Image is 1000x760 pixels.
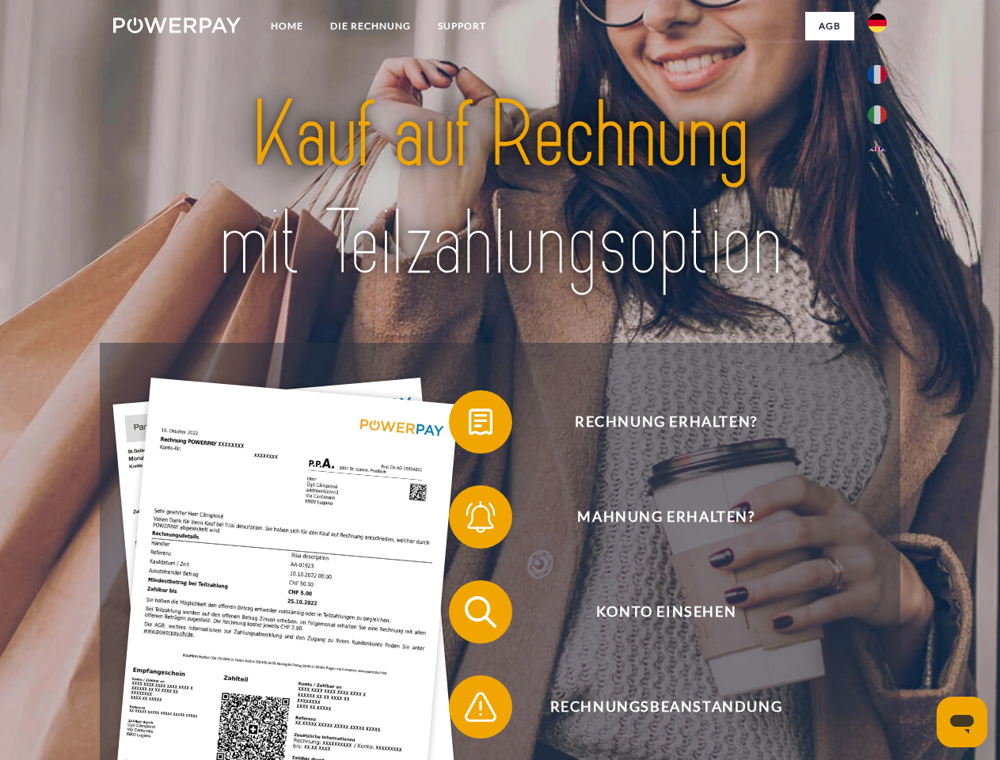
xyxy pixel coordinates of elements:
[472,390,860,454] span: Rechnung erhalten?
[472,675,860,739] span: Rechnungsbeanstandung
[449,580,861,644] button: Konto einsehen
[472,485,860,549] span: Mahnung erhalten?
[805,12,854,40] a: agb
[449,675,861,739] button: Rechnungsbeanstandung
[257,12,317,40] a: Home
[461,402,500,442] img: qb_bill.svg
[868,65,887,84] img: fr
[461,497,500,537] img: qb_bell.svg
[449,485,861,549] button: Mahnung erhalten?
[317,12,424,40] a: DIE RECHNUNG
[641,40,854,68] a: AGB (Kauf auf Rechnung)
[461,687,500,727] img: qb_warning.svg
[868,105,887,124] img: it
[113,17,241,33] img: logo-powerpay-white.svg
[868,13,887,32] img: de
[449,390,861,454] button: Rechnung erhalten?
[868,146,887,165] img: en
[424,12,500,40] a: SUPPORT
[151,76,849,303] img: title-powerpay_de.svg
[472,580,860,644] span: Konto einsehen
[461,592,500,632] img: qb_search.svg
[937,697,987,747] iframe: Schaltfläche zum Öffnen des Messaging-Fensters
